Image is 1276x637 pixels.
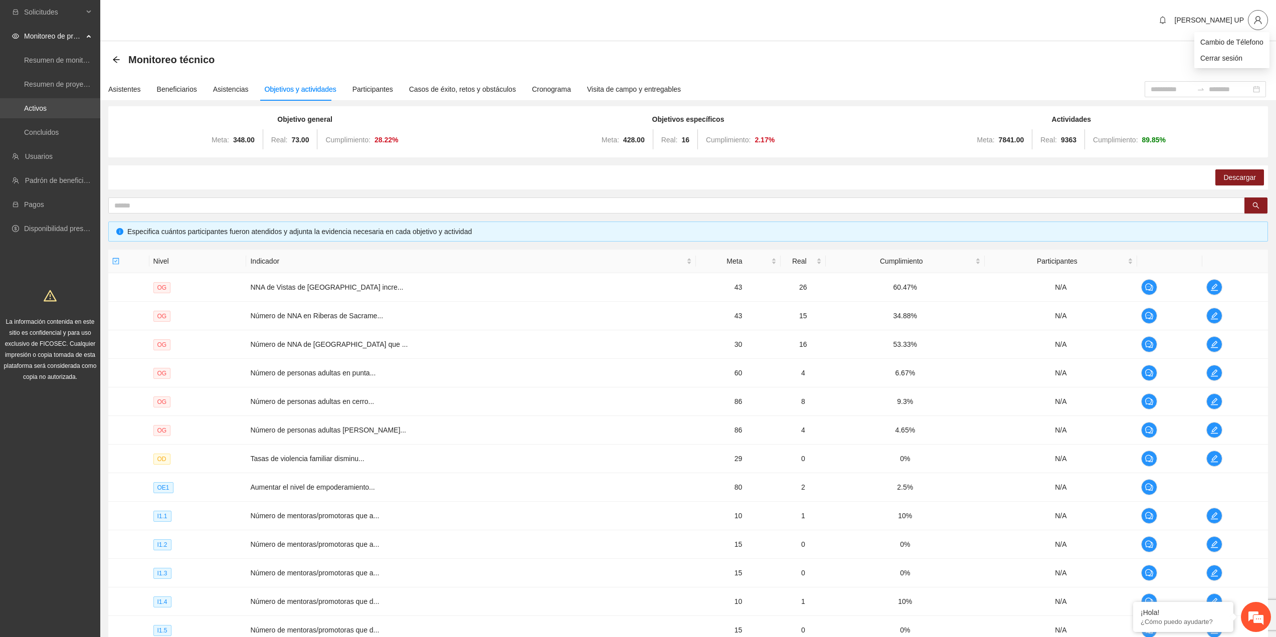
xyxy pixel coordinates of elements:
span: arrow-left [112,56,120,64]
td: 4 [781,359,826,387]
span: Número de NNA de [GEOGRAPHIC_DATA] que ... [250,340,408,348]
td: 0 [781,559,826,587]
span: edit [1207,569,1222,577]
span: Número de personas adultas en punta... [250,369,376,377]
td: 26 [781,273,826,302]
span: I1.4 [153,596,171,607]
td: 80 [696,473,781,502]
span: Número de mentoras/promotoras que a... [250,540,379,548]
span: search [1252,202,1259,210]
span: OG [153,311,171,322]
th: Meta [696,250,781,273]
td: 86 [696,387,781,416]
th: Real [781,250,826,273]
span: Número de mentoras/promotoras que d... [250,626,379,634]
th: Nivel [149,250,247,273]
span: OG [153,368,171,379]
span: La información contenida en este sitio es confidencial y para uso exclusivo de FICOSEC. Cualquier... [4,318,97,380]
td: 10 [696,587,781,616]
td: 0% [826,530,985,559]
span: warning [44,289,57,302]
button: edit [1206,308,1222,324]
a: Pagos [24,200,44,208]
td: 15 [696,530,781,559]
td: N/A [985,359,1137,387]
td: 0 [781,445,826,473]
span: Cambio de Télefono [1200,37,1263,48]
span: Meta: [212,136,229,144]
td: N/A [985,587,1137,616]
div: Especifica cuántos participantes fueron atendidos y adjunta la evidencia necesaria en cada objeti... [127,226,1260,237]
td: 2.5% [826,473,985,502]
button: bell [1155,12,1171,28]
span: Número de personas adultas en cerro... [250,397,374,405]
div: Casos de éxito, retos y obstáculos [409,84,516,95]
span: [PERSON_NAME] UP [1175,16,1244,24]
td: N/A [985,387,1137,416]
a: Concluidos [24,128,59,136]
span: Monitoreo técnico [128,52,215,68]
button: edit [1206,422,1222,438]
button: comment [1141,279,1157,295]
span: OE1 [153,482,173,493]
span: Descargar [1223,172,1256,183]
div: ¡Hola! [1141,608,1226,616]
div: Chatee con nosotros ahora [52,51,168,64]
span: Meta: [602,136,619,144]
td: 1 [781,502,826,530]
td: 30 [696,330,781,359]
span: eye [12,33,19,40]
span: edit [1207,540,1222,548]
div: Visita de campo y entregables [587,84,681,95]
button: comment [1141,508,1157,524]
a: Activos [24,104,47,112]
button: comment [1141,565,1157,581]
span: Estamos en línea. [58,134,138,235]
span: to [1197,85,1205,93]
td: 29 [696,445,781,473]
span: Cumplimiento [830,256,973,267]
span: Real [785,256,814,267]
span: NNA de Vistas de [GEOGRAPHIC_DATA] incre... [250,283,403,291]
button: user [1248,10,1268,30]
span: info-circle [116,228,123,235]
span: Meta [700,256,769,267]
td: 43 [696,302,781,330]
a: Usuarios [25,152,53,160]
td: 0% [826,445,985,473]
td: 86 [696,416,781,445]
span: I1.2 [153,539,171,550]
button: comment [1141,365,1157,381]
td: 60.47% [826,273,985,302]
p: ¿Cómo puedo ayudarte? [1141,618,1226,625]
div: Asistentes [108,84,141,95]
span: OD [153,454,170,465]
span: I1.3 [153,568,171,579]
span: Participantes [989,256,1126,267]
button: edit [1206,565,1222,581]
span: Aumentar el nivel de empoderamiento... [250,483,375,491]
strong: 28.22 % [375,136,399,144]
div: Back [112,56,120,64]
div: Minimizar ventana de chat en vivo [164,5,189,29]
td: N/A [985,530,1137,559]
button: edit [1206,279,1222,295]
strong: 7841.00 [999,136,1024,144]
td: 34.88% [826,302,985,330]
span: Cumplimiento: [706,136,751,144]
span: check-square [112,258,119,265]
button: edit [1206,508,1222,524]
span: Cumplimiento: [1093,136,1138,144]
span: edit [1207,283,1222,291]
div: Cronograma [532,84,571,95]
td: N/A [985,445,1137,473]
strong: 2.17 % [755,136,775,144]
span: bell [1155,16,1170,24]
span: edit [1207,312,1222,320]
div: Participantes [352,84,393,95]
div: Objetivos y actividades [265,84,336,95]
td: 6.67% [826,359,985,387]
span: Real: [661,136,678,144]
span: edit [1207,455,1222,463]
span: OG [153,396,171,407]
